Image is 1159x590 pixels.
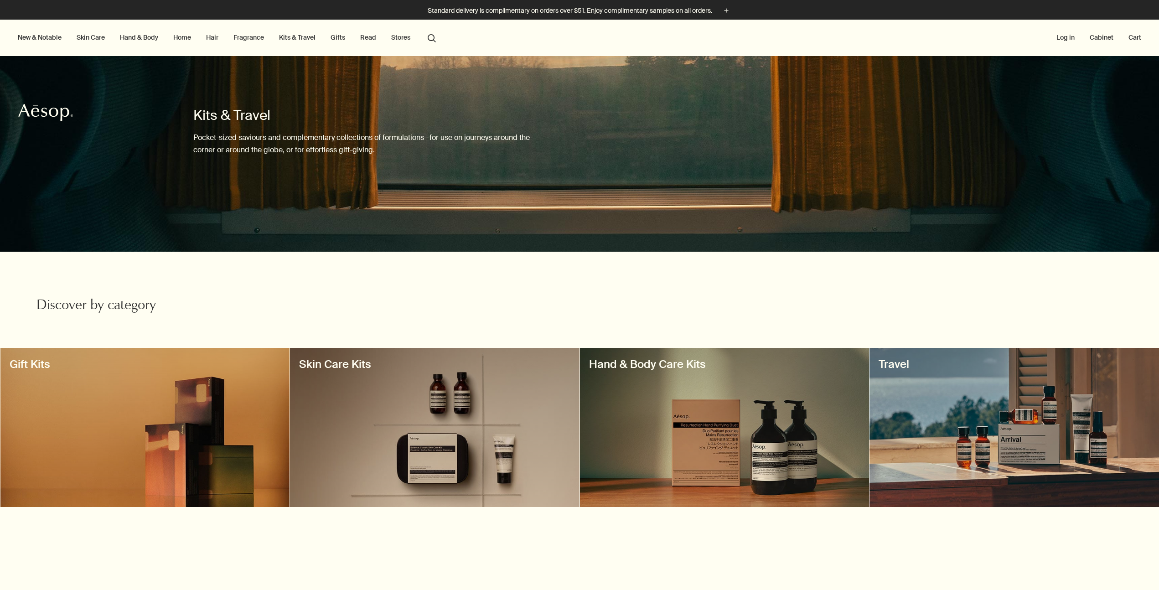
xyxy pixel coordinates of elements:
a: Aesop [16,101,75,126]
button: Log in [1055,31,1076,43]
a: Three of Aesop's Seasonal Gift Kits for 2024Gift Kits [0,348,290,507]
a: Skin Care [75,31,107,43]
a: Hand & Body [118,31,160,43]
a: Aesop skincare products and a kit arranged alongside a white object on a beige textured surface.S... [290,348,579,507]
h3: Travel [879,357,1150,372]
h2: Discover by category [36,297,398,316]
button: Standard delivery is complimentary on orders over $51. Enjoy complimentary samples on all orders. [428,5,731,16]
a: Read [358,31,378,43]
a: Aesop Resurrection duet set paper packaging arranged next to two Aesop amber pump bottles on a wo... [580,348,869,507]
a: A view of buildings through the windowsTravel [869,348,1159,507]
h3: Hand & Body Care Kits [589,357,860,372]
p: Standard delivery is complimentary on orders over $51. Enjoy complimentary samples on all orders. [428,6,712,16]
a: Hair [204,31,220,43]
svg: Aesop [18,104,73,122]
button: Open search [424,29,440,46]
button: Stores [389,31,412,43]
h3: Gift Kits [10,357,281,372]
a: Kits & Travel [277,31,317,43]
h1: Kits & Travel [193,106,543,124]
p: Pocket-sized saviours and complementary collections of formulations—for use on journeys around th... [193,131,543,156]
nav: supplementary [1055,20,1143,56]
a: Gifts [329,31,347,43]
nav: primary [16,20,440,56]
a: Home [171,31,193,43]
h3: Skin Care Kits [299,357,570,372]
button: New & Notable [16,31,63,43]
button: Cart [1127,31,1143,43]
a: Fragrance [232,31,266,43]
a: Cabinet [1088,31,1115,43]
